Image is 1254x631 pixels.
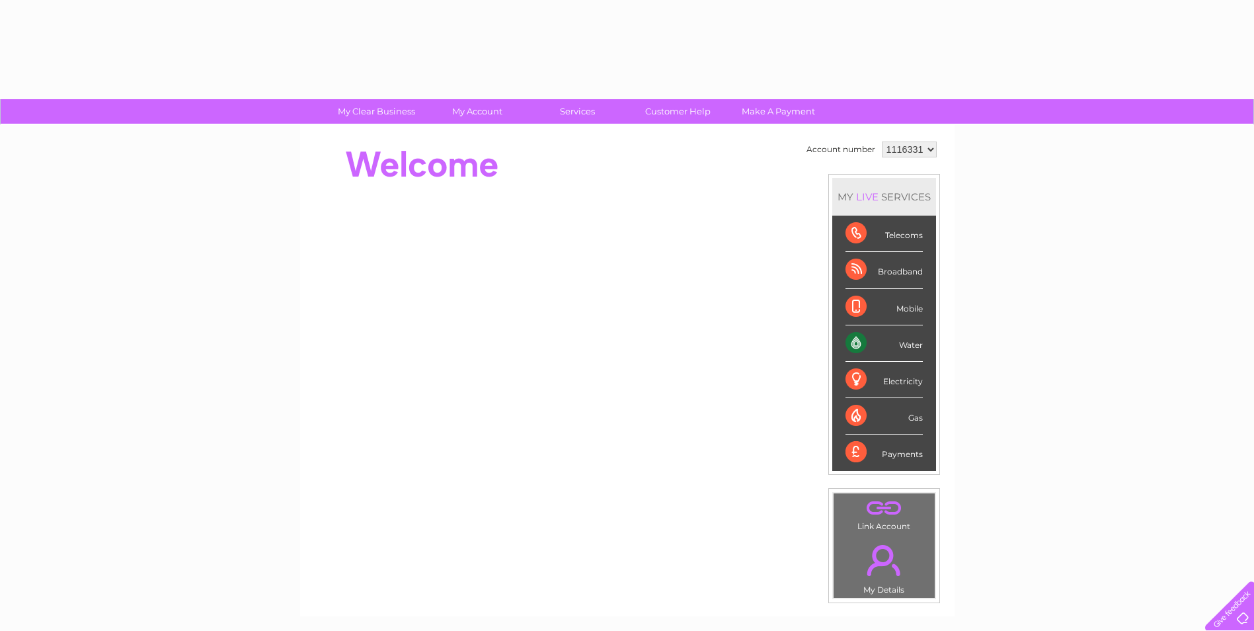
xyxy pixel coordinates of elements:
div: MY SERVICES [832,178,936,216]
div: Electricity [845,362,923,398]
a: Customer Help [623,99,732,124]
div: Broadband [845,252,923,288]
div: Payments [845,435,923,470]
a: Services [523,99,632,124]
a: My Clear Business [322,99,431,124]
td: Account number [803,138,879,161]
div: Telecoms [845,216,923,252]
a: . [837,497,931,520]
a: Make A Payment [724,99,833,124]
div: Mobile [845,289,923,325]
div: LIVE [853,190,881,203]
td: Link Account [833,493,935,534]
div: Water [845,325,923,362]
div: Gas [845,398,923,435]
td: My Details [833,534,935,599]
a: . [837,537,931,583]
a: My Account [422,99,531,124]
